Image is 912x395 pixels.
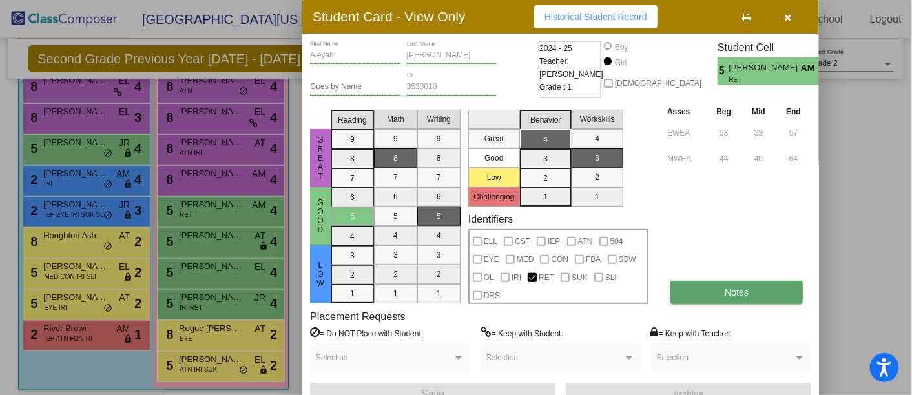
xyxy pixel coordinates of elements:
[310,83,400,92] input: goes by name
[539,55,603,81] span: Teacher: [PERSON_NAME]
[651,327,731,339] label: = Keep with Teacher:
[539,81,572,94] span: Grade : 1
[718,63,729,79] span: 5
[517,252,534,267] span: MED
[664,105,706,119] th: Asses
[578,234,593,249] span: ATN
[610,234,623,249] span: 504
[801,61,819,75] span: AM
[586,252,601,267] span: FBA
[515,234,530,249] span: CST
[670,281,803,304] button: Notes
[484,288,500,303] span: DRS
[729,75,792,85] span: RET
[725,287,749,298] span: Notes
[667,149,703,168] input: assessment
[481,327,563,339] label: = Keep with Student:
[512,270,521,285] span: IRI
[539,42,572,55] span: 2024 - 25
[572,270,588,285] span: SUK
[539,270,554,285] span: RET
[468,213,513,225] label: Identifiers
[315,136,326,181] span: Great
[619,252,636,267] span: SSW
[313,8,466,25] h3: Student Card - View Only
[315,261,326,288] span: Low
[614,57,627,68] div: Girl
[667,123,703,143] input: assessment
[310,310,406,323] label: Placement Requests
[484,252,499,267] span: EYE
[605,270,617,285] span: SLI
[819,63,830,79] span: 4
[551,252,568,267] span: CON
[484,270,494,285] span: OL
[741,105,776,119] th: Mid
[484,234,497,249] span: ELL
[615,76,701,91] span: [DEMOGRAPHIC_DATA]
[407,83,497,92] input: Enter ID
[776,105,811,119] th: End
[729,61,801,75] span: [PERSON_NAME]
[315,198,326,234] span: Good
[534,5,658,28] button: Historical Student Record
[548,234,560,249] span: IEP
[718,41,830,54] h3: Student Cell
[706,105,741,119] th: Beg
[310,327,423,339] label: = Do NOT Place with Student:
[614,41,628,53] div: Boy
[544,12,647,22] span: Historical Student Record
